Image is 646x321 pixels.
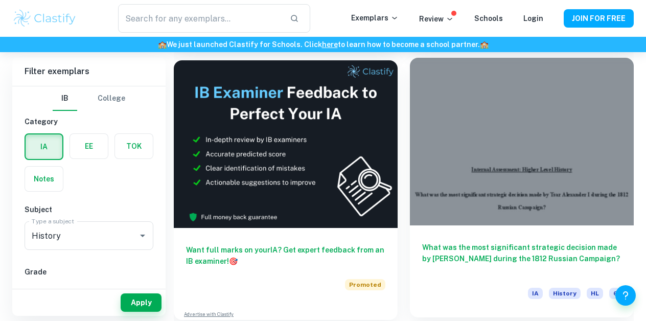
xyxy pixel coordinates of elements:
h6: What was the most significant strategic decision made by [PERSON_NAME] during the 1812 Russian Ca... [422,242,621,276]
p: Review [419,13,454,25]
h6: Filter exemplars [12,57,166,86]
div: Filter type choice [53,86,125,111]
span: 🏫 [158,40,167,49]
span: IA [528,288,543,299]
span: 6 [609,288,621,299]
span: Promoted [345,279,385,290]
p: Exemplars [351,12,399,24]
a: Schools [474,14,503,22]
button: IB [53,86,77,111]
input: Search for any exemplars... [118,4,281,33]
span: History [549,288,581,299]
button: JOIN FOR FREE [564,9,634,28]
button: Apply [121,293,161,312]
span: HL [587,288,603,299]
button: EE [70,134,108,158]
button: Notes [25,167,63,191]
a: Want full marks on yourIA? Get expert feedback from an IB examiner!PromotedAdvertise with Clastify [174,60,398,320]
img: Thumbnail [174,60,398,228]
h6: We just launched Clastify for Schools. Click to learn how to become a school partner. [2,39,644,50]
button: TOK [115,134,153,158]
button: Open [135,228,150,243]
h6: Grade [25,266,153,278]
h6: Category [25,116,153,127]
a: Login [523,14,543,22]
a: Advertise with Clastify [184,311,234,318]
img: Clastify logo [12,8,77,29]
button: Help and Feedback [615,285,636,306]
a: What was the most significant strategic decision made by [PERSON_NAME] during the 1812 Russian Ca... [410,60,634,320]
button: College [98,86,125,111]
span: 🎯 [229,257,238,265]
button: IA [26,134,62,159]
label: Type a subject [32,217,74,225]
h6: Want full marks on your IA ? Get expert feedback from an IB examiner! [186,244,385,267]
span: 🏫 [480,40,489,49]
h6: Subject [25,204,153,215]
a: here [322,40,338,49]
